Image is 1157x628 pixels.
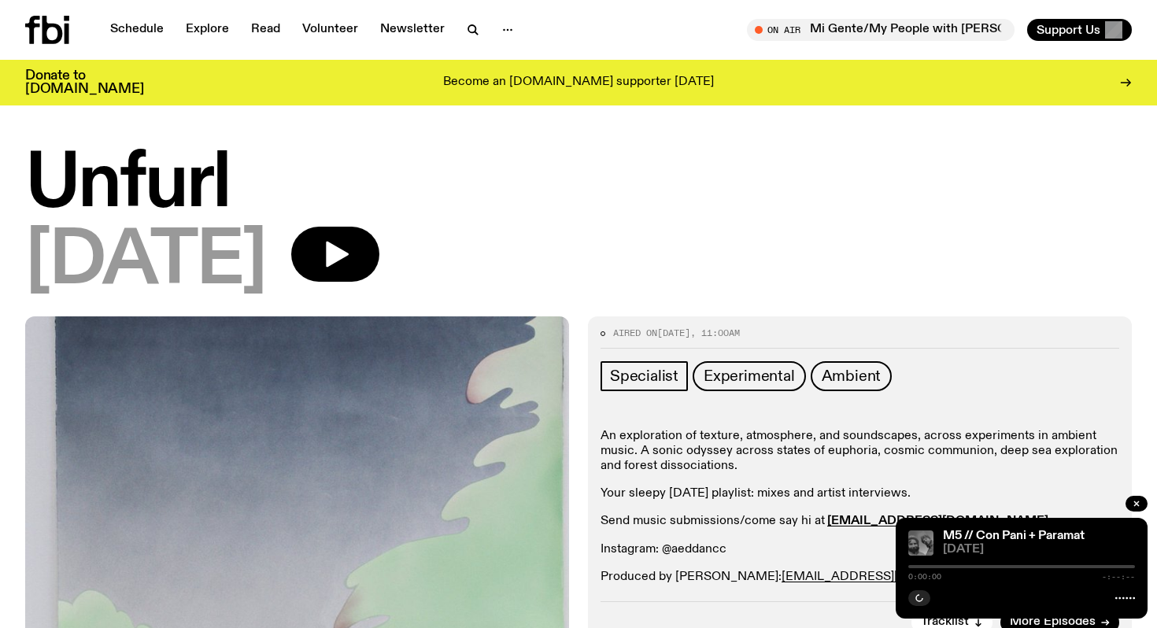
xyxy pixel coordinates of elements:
[25,227,266,297] span: [DATE]
[601,429,1119,475] p: An exploration of texture, atmosphere, and soundscapes, across experiments in ambient music. A so...
[1027,19,1132,41] button: Support Us
[747,19,1015,41] button: On AirMi Gente/My People with [PERSON_NAME]
[943,530,1085,542] a: M5 // Con Pani + Paramat
[601,361,688,391] a: Specialist
[921,616,969,628] span: Tracklist
[782,571,998,583] a: [EMAIL_ADDRESS][DOMAIN_NAME]
[371,19,454,41] a: Newsletter
[25,69,144,96] h3: Donate to [DOMAIN_NAME]
[242,19,290,41] a: Read
[176,19,238,41] a: Explore
[943,544,1135,556] span: [DATE]
[610,368,678,385] span: Specialist
[690,327,740,339] span: , 11:00am
[704,368,795,385] span: Experimental
[601,486,1119,501] p: Your sleepy [DATE] playlist: mixes and artist interviews.
[1102,573,1135,581] span: -:--:--
[908,573,941,581] span: 0:00:00
[1010,616,1096,628] span: More Episodes
[693,361,806,391] a: Experimental
[827,515,1048,527] a: [EMAIL_ADDRESS][DOMAIN_NAME]
[443,76,714,90] p: Become an [DOMAIN_NAME] supporter [DATE]
[601,514,1119,529] p: Send music submissions/come say hi at
[25,150,1132,220] h1: Unfurl
[657,327,690,339] span: [DATE]
[601,542,1119,557] p: Instagram: @aeddancc
[1037,23,1100,37] span: Support Us
[101,19,173,41] a: Schedule
[764,24,1007,35] span: Tune in live
[613,327,657,339] span: Aired on
[822,368,882,385] span: Ambient
[293,19,368,41] a: Volunteer
[811,361,893,391] a: Ambient
[601,570,1119,585] p: Produced by [PERSON_NAME]:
